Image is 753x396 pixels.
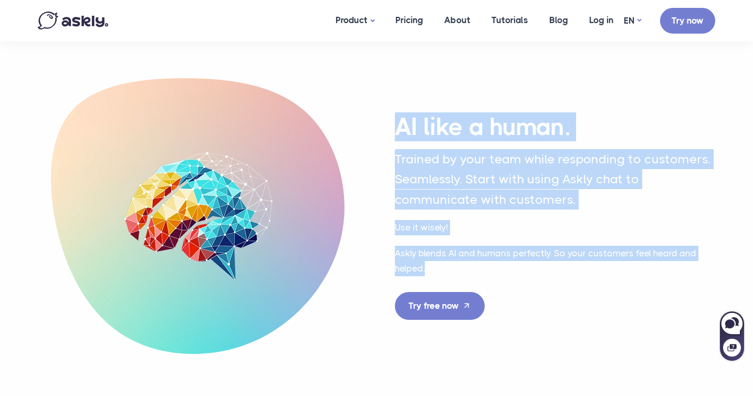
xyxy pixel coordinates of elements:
[38,12,108,29] img: Askly
[660,8,715,34] a: Try now
[624,13,641,28] a: EN
[395,149,715,210] p: Trained by your team while responding to customers. Seamlessly. Start with using Askly chat to co...
[51,78,345,354] img: AI
[395,292,485,320] a: Try free now
[395,246,715,276] p: Askly blends AI and humans perfectly. So your customers feel heard and helped.
[395,220,715,235] p: Use it wisely!
[719,309,745,362] iframe: Askly chat
[395,112,715,141] h2: AI like a human.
